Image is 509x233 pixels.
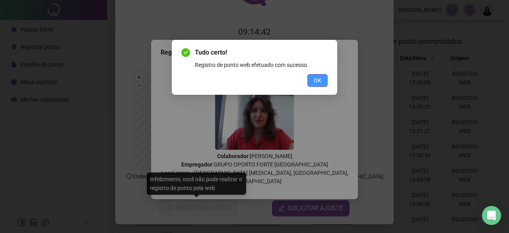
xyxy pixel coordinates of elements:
[482,206,501,225] div: Open Intercom Messenger
[195,48,328,57] span: Tudo certo!
[307,74,328,87] button: OK
[314,76,321,85] span: OK
[195,61,328,69] div: Registro de ponto web efetuado com sucesso.
[181,48,190,57] span: check-circle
